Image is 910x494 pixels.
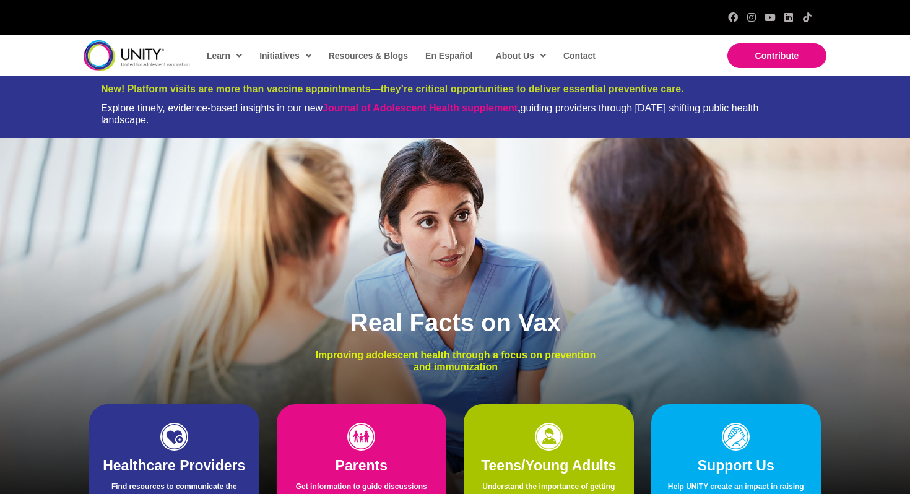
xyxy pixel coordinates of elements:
img: icon-teens-1 [535,423,563,451]
span: Contact [563,51,596,61]
a: En Español [419,41,477,70]
span: New! Platform visits are more than vaccine appointments—they’re critical opportunities to deliver... [101,84,684,94]
a: About Us [490,41,551,70]
h2: Parents [289,457,435,475]
img: unity-logo-dark [84,40,190,71]
div: Explore timely, evidence-based insights in our new guiding providers through [DATE] shifting publ... [101,102,809,126]
img: icon-support-1 [722,423,750,451]
h2: Support Us [664,457,809,475]
a: Contribute [727,43,826,68]
strong: , [323,103,520,113]
a: LinkedIn [784,12,794,22]
a: Instagram [747,12,756,22]
h2: Teens/Young Adults [476,457,622,475]
img: icon-parents-1 [347,423,375,451]
span: Contribute [755,51,799,61]
img: icon-HCP-1 [160,423,188,451]
p: Improving adolescent health through a focus on prevention and immunization [306,349,605,373]
span: About Us [496,46,546,65]
a: YouTube [765,12,775,22]
span: Resources & Blogs [329,51,408,61]
span: Learn [207,46,242,65]
a: Contact [557,41,600,70]
span: Real Facts on Vax [350,309,561,336]
a: Resources & Blogs [323,41,413,70]
a: TikTok [802,12,812,22]
a: Facebook [728,12,738,22]
h2: Healthcare Providers [102,457,247,475]
span: Initiatives [259,46,311,65]
span: En Español [425,51,472,61]
a: Journal of Adolescent Health supplement [323,103,518,113]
